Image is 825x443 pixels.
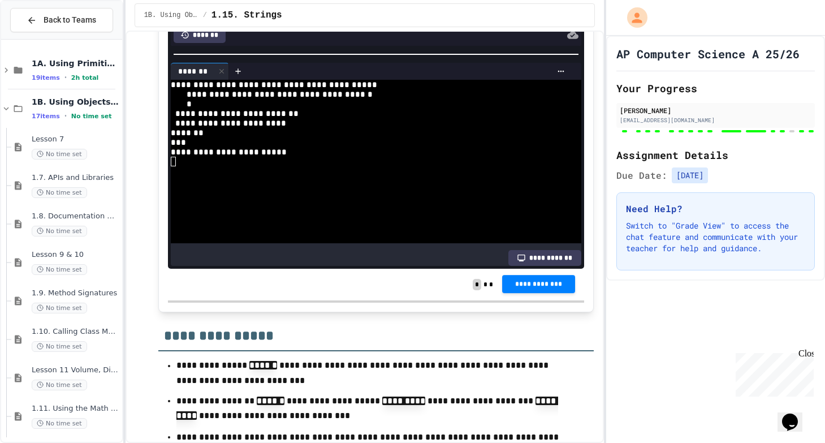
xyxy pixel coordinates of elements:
span: 19 items [32,74,60,81]
p: Switch to "Grade View" to access the chat feature and communicate with your teacher for help and ... [626,220,805,254]
div: [EMAIL_ADDRESS][DOMAIN_NAME] [620,116,811,124]
span: No time set [71,113,112,120]
span: 1A. Using Primitives [32,58,120,68]
span: 2h total [71,74,99,81]
button: Back to Teams [10,8,113,32]
span: Lesson 7 [32,135,120,144]
h2: Your Progress [616,80,815,96]
span: 1B. Using Objects and Methods [32,97,120,107]
span: • [64,73,67,82]
span: 1.15. Strings [211,8,282,22]
h3: Need Help? [626,202,805,216]
span: Back to Teams [44,14,96,26]
span: 1.9. Method Signatures [32,289,120,298]
span: No time set [32,264,87,275]
span: / [203,11,207,20]
span: No time set [32,380,87,390]
span: 1B. Using Objects and Methods [144,11,198,20]
span: Due Date: [616,169,667,182]
div: My Account [615,5,650,31]
span: 1.10. Calling Class Methods [32,327,120,337]
div: [PERSON_NAME] [620,105,811,115]
div: Chat with us now!Close [5,5,78,72]
span: No time set [32,303,87,313]
span: 17 items [32,113,60,120]
span: No time set [32,149,87,160]
span: Lesson 9 & 10 [32,250,120,260]
span: 1.8. Documentation with Comments and Preconditions [32,212,120,221]
span: No time set [32,187,87,198]
iframe: chat widget [731,349,814,397]
span: 1.11. Using the Math Class [32,404,120,414]
iframe: chat widget [778,398,814,432]
span: 1.7. APIs and Libraries [32,173,120,183]
span: [DATE] [672,167,708,183]
h2: Assignment Details [616,147,815,163]
span: No time set [32,226,87,236]
span: No time set [32,341,87,352]
span: No time set [32,418,87,429]
h1: AP Computer Science A 25/26 [616,46,800,62]
span: • [64,111,67,121]
span: Lesson 11 Volume, Distance, & Quadratic Formula [32,365,120,375]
